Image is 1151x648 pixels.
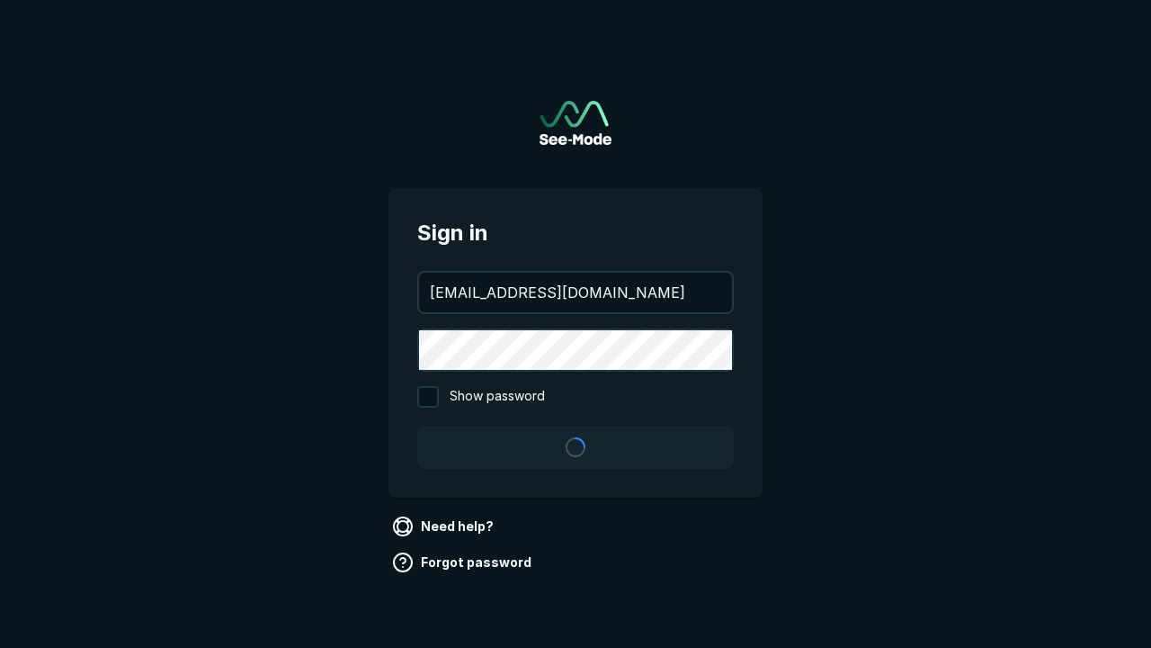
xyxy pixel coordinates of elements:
a: Need help? [388,512,501,541]
a: Go to sign in [540,101,611,145]
a: Forgot password [388,548,539,577]
input: your@email.com [419,273,732,312]
span: Show password [450,386,545,408]
span: Sign in [417,217,734,249]
img: See-Mode Logo [540,101,611,145]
